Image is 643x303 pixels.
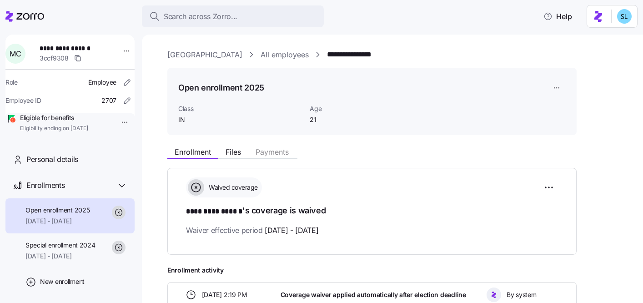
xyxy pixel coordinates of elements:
span: Eligibility ending on [DATE] [20,125,88,132]
span: [DATE] - [DATE] [265,225,318,236]
span: Coverage waiver applied automatically after election deadline [281,290,466,299]
span: Class [178,104,302,113]
h1: 's coverage is waived [186,205,558,217]
span: Role [5,78,18,87]
span: Personal details [26,154,78,165]
span: [DATE] - [DATE] [25,252,95,261]
span: Waiver effective period [186,225,319,236]
span: IN [178,115,302,124]
span: 21 [310,115,401,124]
span: 3ccf9308 [40,54,69,63]
span: Employee [88,78,116,87]
img: 7c620d928e46699fcfb78cede4daf1d1 [617,9,632,24]
a: [GEOGRAPHIC_DATA] [167,49,242,61]
span: By system [507,290,536,299]
span: Search across Zorro... [164,11,237,22]
span: Files [226,148,241,156]
a: All employees [261,49,309,61]
span: Enrollment [175,148,211,156]
span: Payments [256,148,289,156]
span: New enrollment [40,277,85,286]
span: Special enrollment 2024 [25,241,95,250]
span: Waived coverage [206,183,258,192]
span: [DATE] 2:19 PM [202,290,247,299]
button: Help [536,7,579,25]
button: Search across Zorro... [142,5,324,27]
span: Employee ID [5,96,41,105]
span: Help [543,11,572,22]
span: Eligible for benefits [20,113,88,122]
span: Enrollments [26,180,65,191]
span: Open enrollment 2025 [25,206,90,215]
h1: Open enrollment 2025 [178,82,264,93]
span: 2707 [101,96,116,105]
span: M C [10,50,21,57]
span: [DATE] - [DATE] [25,217,90,226]
span: Age [310,104,401,113]
span: Enrollment activity [167,266,577,275]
